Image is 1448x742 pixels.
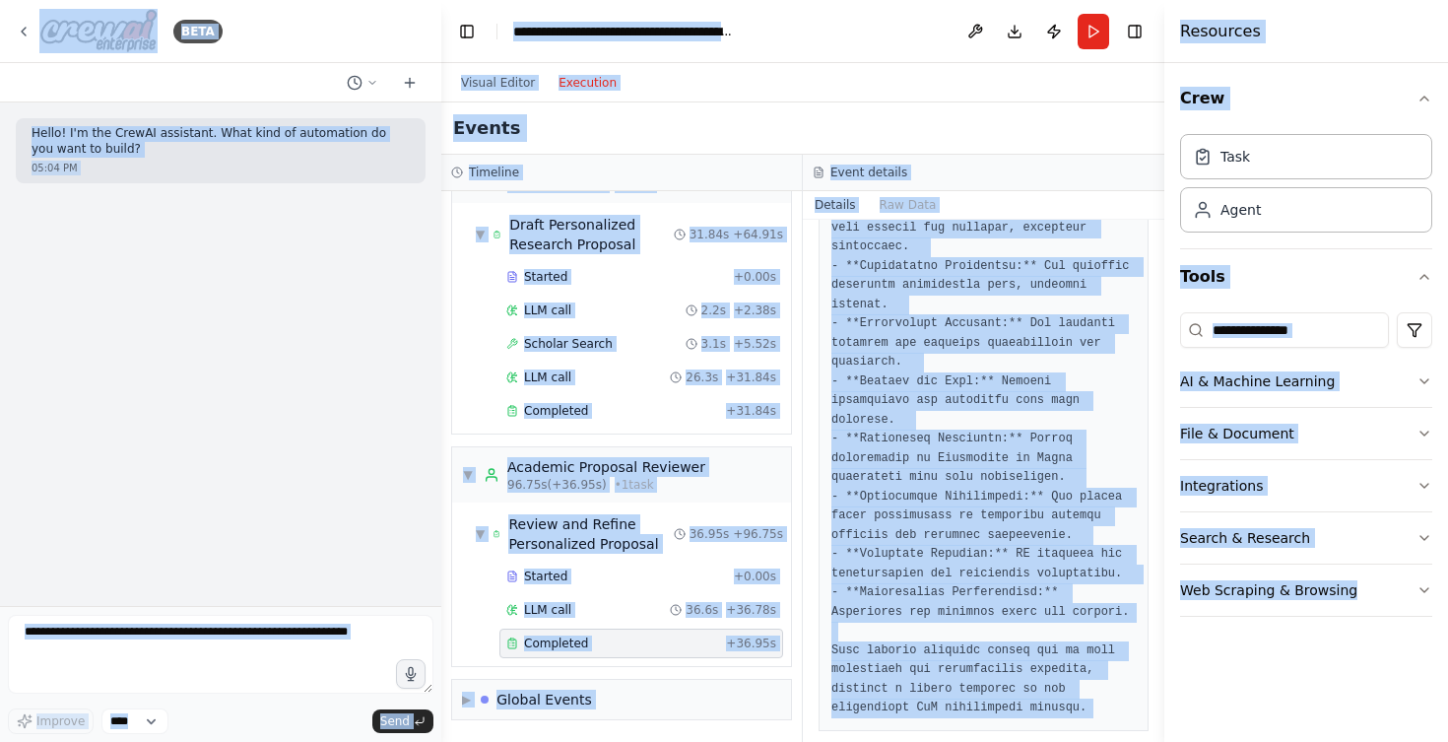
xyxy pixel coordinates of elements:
span: 96.75s (+36.95s) [507,477,607,493]
h2: Events [453,114,520,142]
span: 2.2s [701,303,726,318]
span: ▼ [476,526,485,542]
span: ▶ [462,692,471,708]
button: Search & Research [1180,512,1432,564]
span: + 5.52s [734,336,776,352]
button: Send [372,709,433,733]
span: + 31.84s [726,370,776,385]
span: Started [524,569,567,584]
button: AI & Machine Learning [1180,356,1432,407]
div: Crew [1180,126,1432,248]
span: Completed [524,403,588,419]
button: Details [803,191,868,219]
span: Scholar Search [524,336,613,352]
span: Started [524,269,567,285]
span: 3.1s [701,336,726,352]
div: Academic Proposal Reviewer [507,457,705,477]
span: LLM call [524,303,571,318]
p: Hello! I'm the CrewAI assistant. What kind of automation do you want to build? [32,126,410,157]
span: 26.3s [686,370,718,385]
span: + 36.95s [726,636,776,651]
span: ▼ [462,467,474,483]
span: ▼ [476,227,485,242]
span: Improve [36,713,85,729]
button: Click to speak your automation idea [396,659,426,689]
h3: Event details [830,165,907,180]
button: Improve [8,708,94,734]
button: Hide right sidebar [1121,18,1149,45]
span: 36.95s [690,526,730,542]
div: Tools [1180,304,1432,633]
div: BETA [173,20,223,43]
div: Draft Personalized Research Proposal [509,215,674,254]
button: Start a new chat [394,71,426,95]
span: LLM call [524,370,571,385]
button: Visual Editor [449,71,547,95]
div: Global Events [496,690,592,709]
button: Tools [1180,249,1432,304]
span: + 0.00s [734,269,776,285]
div: 05:04 PM [32,161,410,175]
div: Review and Refine Personalized Proposal [508,514,673,554]
span: • 1 task [615,477,654,493]
span: + 2.38s [734,303,776,318]
button: Switch to previous chat [339,71,386,95]
span: + 31.84s [726,403,776,419]
button: Execution [547,71,628,95]
nav: breadcrumb [513,22,735,41]
button: Raw Data [868,191,949,219]
button: Crew [1180,71,1432,126]
button: Hide left sidebar [453,18,481,45]
span: 31.84s [690,227,730,242]
span: Send [380,713,410,729]
div: Task [1220,147,1250,167]
span: + 36.78s [726,602,776,618]
button: Web Scraping & Browsing [1180,565,1432,616]
span: + 0.00s [734,569,776,584]
span: + 64.91s [733,227,783,242]
img: Logo [39,9,158,53]
h3: Timeline [469,165,519,180]
h4: Resources [1180,20,1261,43]
div: Agent [1220,200,1261,220]
button: Integrations [1180,460,1432,511]
span: LLM call [524,602,571,618]
span: 36.6s [686,602,718,618]
span: + 96.75s [733,526,783,542]
span: Completed [524,636,588,651]
button: File & Document [1180,408,1432,459]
